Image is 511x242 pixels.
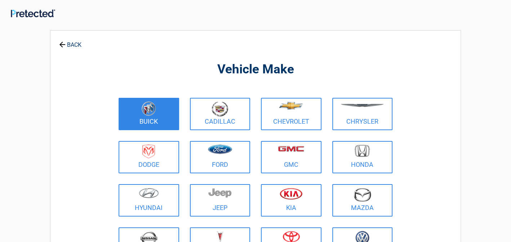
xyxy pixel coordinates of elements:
a: Chevrolet [261,98,321,130]
img: kia [280,188,302,200]
a: Honda [332,141,393,173]
img: hyundai [139,188,159,198]
img: chevrolet [279,102,303,110]
h2: Vehicle Make [117,61,394,78]
img: honda [355,145,370,157]
img: jeep [208,188,231,198]
a: Kia [261,184,321,216]
img: buick [142,101,156,116]
a: Chrysler [332,98,393,130]
a: Hyundai [119,184,179,216]
a: BACK [58,35,83,48]
img: chrysler [340,104,384,107]
img: dodge [142,145,155,159]
a: GMC [261,141,321,173]
a: Ford [190,141,250,173]
img: ford [208,145,232,154]
a: Mazda [332,184,393,216]
a: Jeep [190,184,250,216]
a: Cadillac [190,98,250,130]
img: Main Logo [11,9,55,17]
a: Buick [119,98,179,130]
img: gmc [278,146,304,152]
a: Dodge [119,141,179,173]
img: cadillac [212,101,228,117]
img: mazda [353,188,371,202]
